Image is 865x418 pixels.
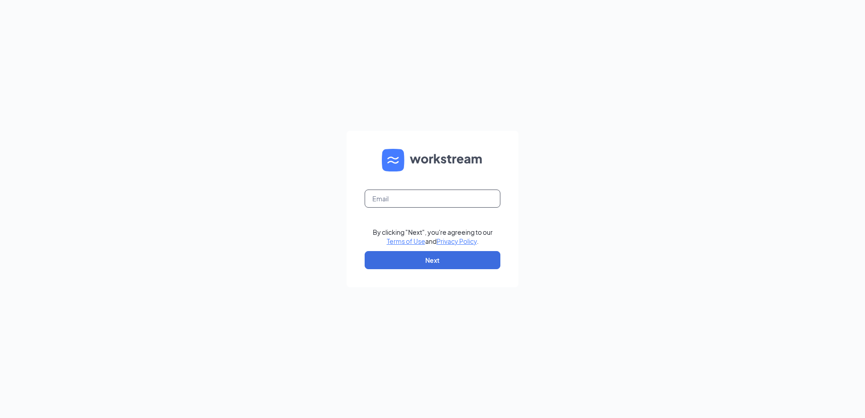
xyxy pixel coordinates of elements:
[437,237,477,245] a: Privacy Policy
[387,237,425,245] a: Terms of Use
[373,228,493,246] div: By clicking "Next", you're agreeing to our and .
[365,190,500,208] input: Email
[365,251,500,269] button: Next
[382,149,483,171] img: WS logo and Workstream text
